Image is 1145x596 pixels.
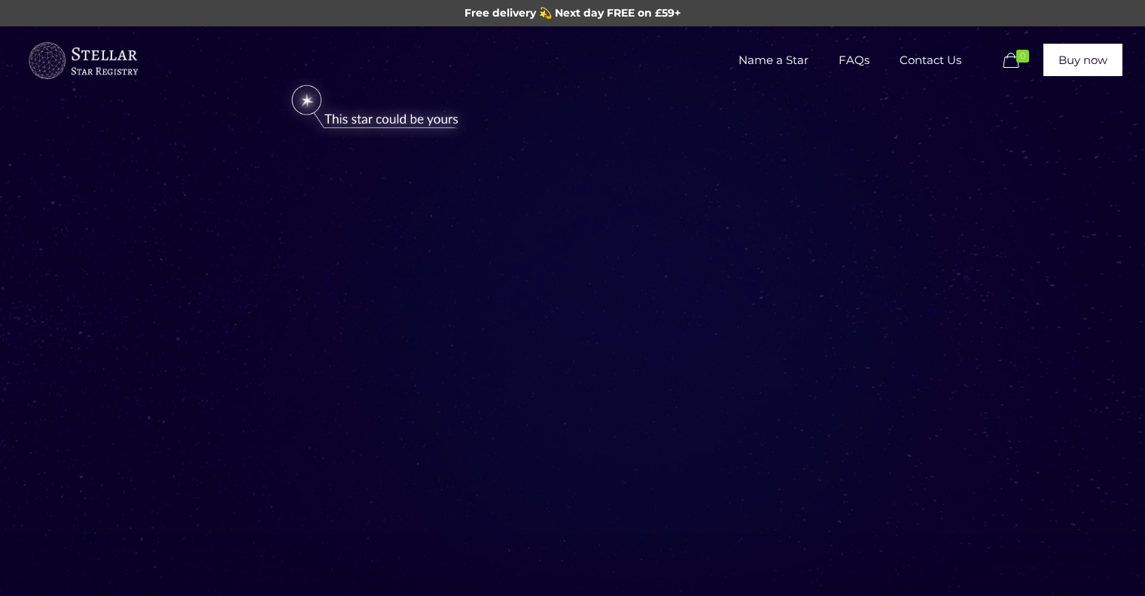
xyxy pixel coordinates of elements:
span: 0 [1016,50,1029,63]
img: star-could-be-yours.png [272,78,478,138]
img: buyastar-logo-transparent [26,38,139,84]
a: Buy a Star [26,26,139,94]
span: Name a Star [723,38,824,83]
a: Name a Star [723,26,824,94]
a: Buy now [1043,44,1122,76]
a: FAQs [824,26,885,94]
span: Contact Us [885,38,976,83]
a: 0 [1000,52,1036,70]
a: Contact Us [885,26,976,94]
span: FAQs [824,38,885,83]
span: Free delivery 💫 Next day FREE on £59+ [464,6,681,20]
